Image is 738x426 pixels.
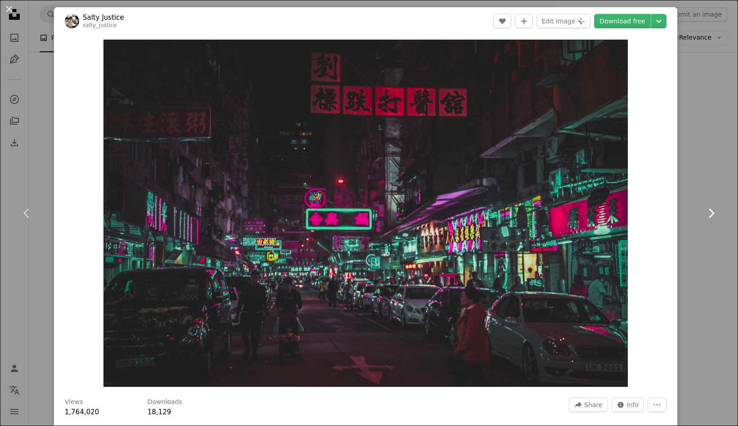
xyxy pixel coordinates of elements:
button: Edit image [537,14,590,28]
a: Salty Justice [83,13,124,22]
h3: Downloads [148,398,182,407]
img: Go to Salty Justice's profile [65,14,79,28]
button: Stats about this image [612,398,644,412]
a: Download free [594,14,651,28]
span: Info [627,398,639,412]
span: Share [584,398,602,412]
button: More Actions [648,398,666,412]
a: Next [684,170,738,256]
button: Add to Collection [515,14,533,28]
img: several people walking on street during nighttime [103,40,627,387]
h3: Views [65,398,83,407]
button: Zoom in on this image [103,40,627,387]
button: Choose download size [651,14,666,28]
a: salty_justice [83,22,117,28]
span: 1,764,020 [65,408,99,416]
button: Like [493,14,511,28]
button: Share this image [569,398,608,412]
span: 18,129 [148,408,171,416]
